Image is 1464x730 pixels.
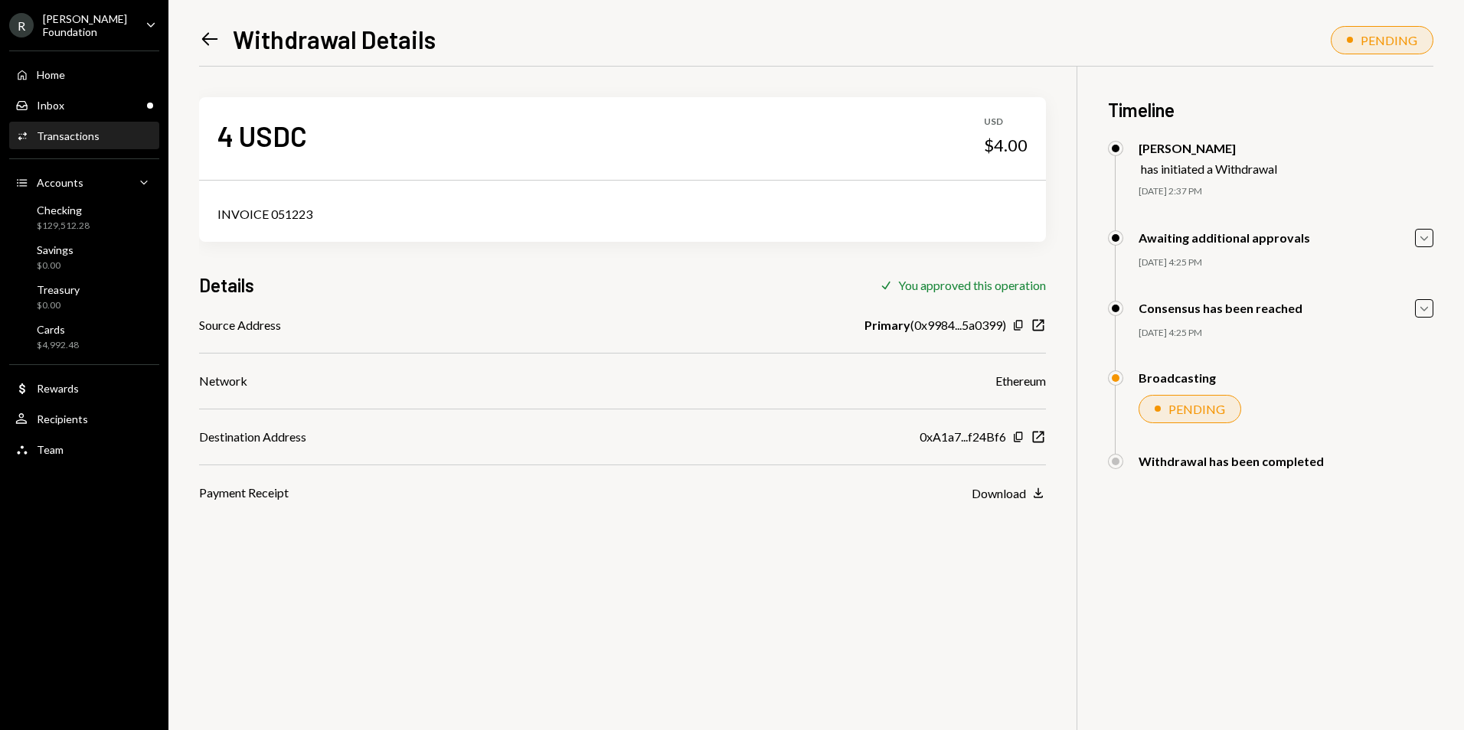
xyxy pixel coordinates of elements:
[43,12,133,38] div: [PERSON_NAME] Foundation
[9,374,159,402] a: Rewards
[898,278,1046,292] div: You approved this operation
[217,205,1028,223] div: INVOICE 051223
[9,279,159,315] a: Treasury$0.00
[864,316,910,334] b: Primary
[37,323,79,336] div: Cards
[9,199,159,236] a: Checking$129,512.28
[1141,161,1277,176] div: has initiated a Withdrawal
[972,485,1046,502] button: Download
[199,484,289,502] div: Payment Receipt
[9,239,159,275] a: Savings$0.00
[217,119,307,153] div: 4 USDC
[984,116,1028,129] div: USD
[1361,33,1417,47] div: PENDING
[9,318,159,355] a: Cards$4,992.48
[1139,230,1310,245] div: Awaiting additional approvals
[37,382,79,395] div: Rewards
[9,13,34,37] div: R
[199,316,281,334] div: Source Address
[9,405,159,432] a: Recipients
[37,68,65,81] div: Home
[37,259,74,272] div: $0.00
[37,339,79,352] div: $4,992.48
[199,372,247,390] div: Network
[37,243,74,256] div: Savings
[9,122,159,149] a: Transactions
[233,24,436,54] h1: Withdrawal Details
[1139,370,1216,385] div: Broadcasting
[9,91,159,119] a: Inbox
[1168,402,1225,416] div: PENDING
[1139,256,1433,269] div: [DATE] 4:25 PM
[1139,141,1277,155] div: [PERSON_NAME]
[9,435,159,463] a: Team
[9,60,159,88] a: Home
[1139,185,1433,198] div: [DATE] 2:37 PM
[984,135,1028,156] div: $4.00
[199,428,306,446] div: Destination Address
[37,283,80,296] div: Treasury
[37,443,64,456] div: Team
[37,220,90,233] div: $129,512.28
[972,486,1026,500] div: Download
[199,272,254,298] h3: Details
[1108,97,1433,122] h3: Timeline
[1139,327,1433,340] div: [DATE] 4:25 PM
[37,129,100,142] div: Transactions
[1139,454,1324,468] div: Withdrawal has been completed
[995,372,1046,390] div: Ethereum
[37,176,83,189] div: Accounts
[37,412,88,425] div: Recipients
[9,168,159,196] a: Accounts
[1139,301,1302,315] div: Consensus has been reached
[864,316,1006,334] div: ( 0x9984...5a0399 )
[37,99,64,112] div: Inbox
[37,299,80,312] div: $0.00
[37,204,90,217] div: Checking
[920,428,1006,446] div: 0xA1a7...f24Bf6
